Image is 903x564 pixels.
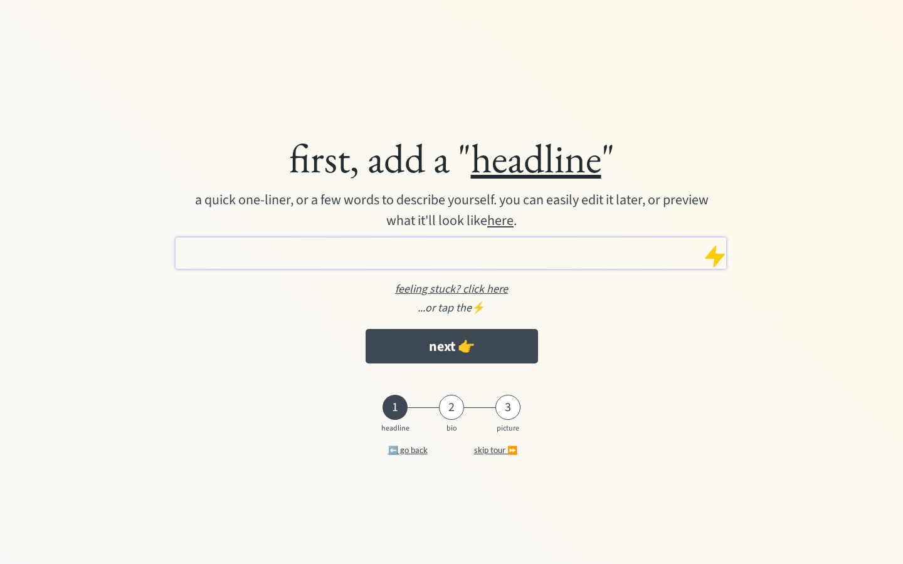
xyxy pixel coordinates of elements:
button: skip tour ⏩ [455,437,536,462]
u: here [487,211,514,231]
div: 1 [383,400,408,415]
div: headline [379,424,411,433]
div: picture [492,424,524,433]
div: first, add a " " [113,133,790,184]
u: feeling stuck? click here [395,281,508,297]
div: a quick one-liner, or a few words to describe yourself. you can easily edit it later, or preview ... [193,190,710,231]
div: 2 [439,400,464,415]
u: headline [471,132,601,184]
button: ⬅️ go back [367,437,448,462]
div: ⚡️ [113,300,790,316]
div: 3 [495,400,520,415]
em: ...or tap the [418,300,472,316]
button: next 👉 [366,329,538,363]
div: bio [436,424,467,433]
